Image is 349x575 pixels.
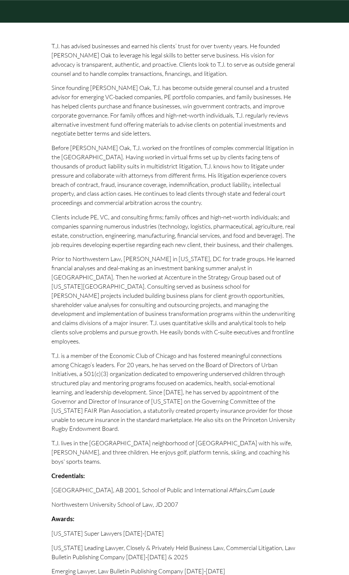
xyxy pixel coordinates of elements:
p: [US_STATE] Leading Lawyer, Closely & Privately Held Business Law, Commercial Litigation, Law Bull... [51,543,298,562]
p: Prior to Northwestern Law, [PERSON_NAME] in [US_STATE], DC for trade groups. He learned financial... [51,254,298,346]
strong: Credentials: [51,472,85,479]
em: Cum Laude [247,486,275,494]
p: Clients include PE, VC, and consulting firms; family offices and high-net-worth individuals; and ... [51,213,298,249]
p: Northwestern University School of Law, JD 2007 [51,500,298,509]
p: Since founding [PERSON_NAME] Oak, T.J. has become outside general counsel and a trusted advisor f... [51,83,298,138]
p: [GEOGRAPHIC_DATA], AB 2001, School of Public and International Affairs, [51,486,298,495]
strong: Awards: [51,515,74,522]
p: [US_STATE] Super Lawyers [DATE]-[DATE] [51,529,298,538]
p: T.J. lives in the [GEOGRAPHIC_DATA] neighborhood of [GEOGRAPHIC_DATA] with his wife, [PERSON_NAME... [51,439,298,466]
p: T.J. has advised businesses and earned his clients’ trust for over twenty years. He founded [PERS... [51,42,298,78]
p: Before [PERSON_NAME] Oak, T.J. worked on the frontlines of complex commercial litigation in the [... [51,144,298,208]
p: T.J. is a member of the Economic Club of Chicago and has fostered meaningful connections among Ch... [51,351,298,433]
